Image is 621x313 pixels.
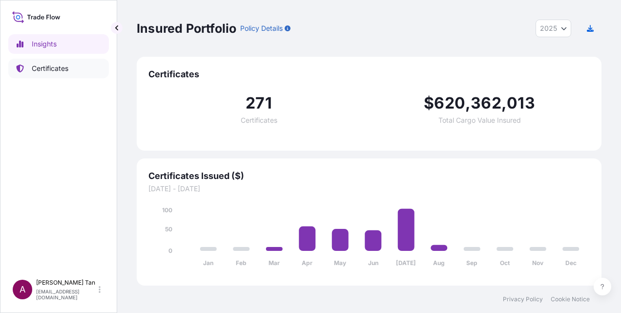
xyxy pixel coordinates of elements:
tspan: Feb [236,259,247,267]
span: 2025 [540,23,557,33]
tspan: Sep [466,259,477,267]
tspan: Oct [500,259,510,267]
span: [DATE] - [DATE] [148,184,590,194]
span: Total Cargo Value Insured [438,117,521,124]
tspan: Aug [433,259,445,267]
p: [PERSON_NAME] Tan [36,279,97,287]
p: Insights [32,39,57,49]
p: Policy Details [240,23,283,33]
a: Privacy Policy [503,295,543,303]
span: A [20,285,25,294]
button: Year Selector [536,20,571,37]
span: 271 [246,95,272,111]
span: Certificates Issued ($) [148,170,590,182]
a: Certificates [8,59,109,78]
span: , [465,95,471,111]
span: Certificates [241,117,277,124]
tspan: Mar [269,259,280,267]
p: Certificates [32,64,68,73]
tspan: Jun [368,259,378,267]
a: Cookie Notice [551,295,590,303]
a: Insights [8,34,109,54]
tspan: May [334,259,347,267]
span: , [501,95,507,111]
tspan: Dec [565,259,577,267]
span: $ [424,95,434,111]
tspan: Jan [203,259,213,267]
tspan: Nov [532,259,544,267]
tspan: 0 [168,247,172,254]
p: [EMAIL_ADDRESS][DOMAIN_NAME] [36,289,97,300]
span: 013 [507,95,535,111]
tspan: 50 [165,225,172,233]
span: 362 [471,95,501,111]
span: Certificates [148,68,590,80]
tspan: Apr [302,259,312,267]
tspan: [DATE] [396,259,416,267]
span: 620 [434,95,465,111]
tspan: 100 [162,206,172,214]
p: Insured Portfolio [137,21,236,36]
